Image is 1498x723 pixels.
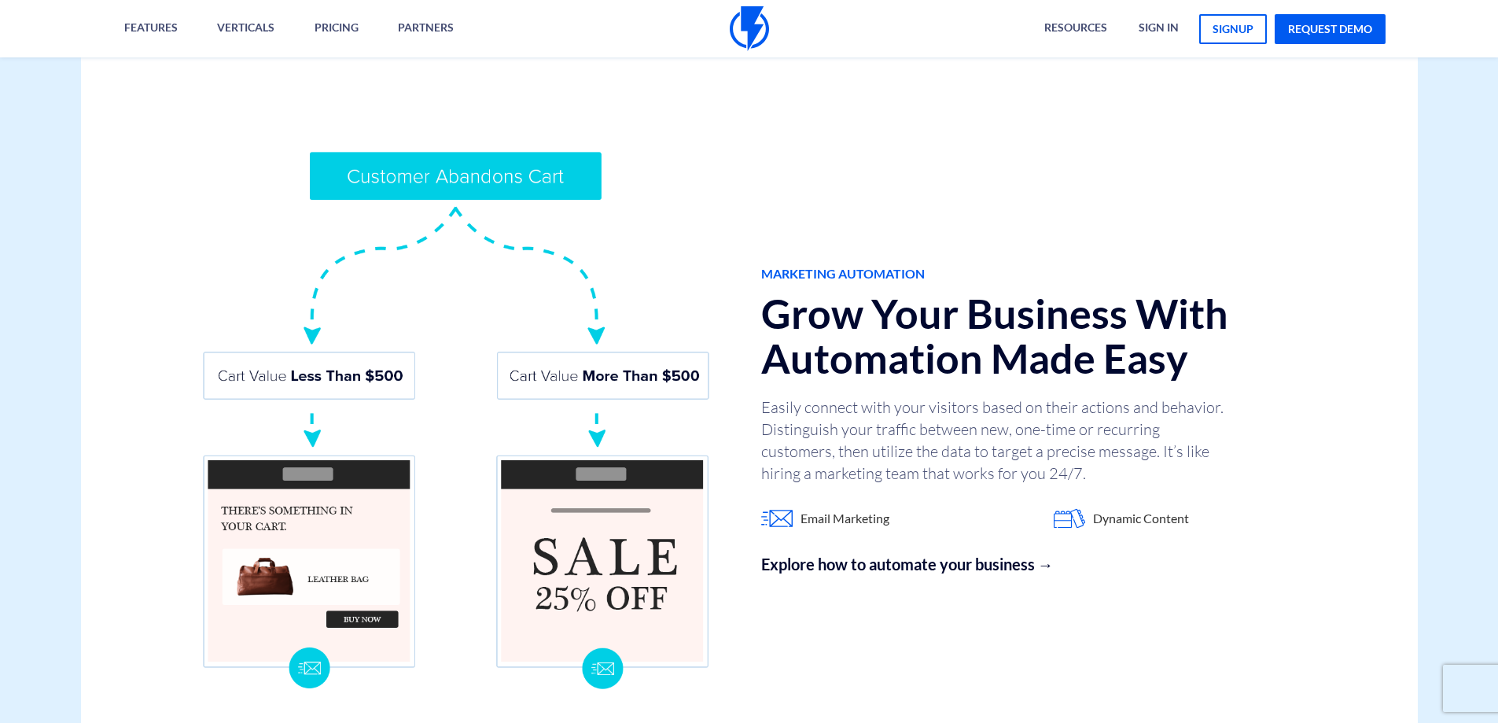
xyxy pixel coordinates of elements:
h2: Grow Your Business With Automation Made Easy [761,291,1323,381]
span: MARKETING AUTOMATION [761,265,1323,283]
a: signup [1199,14,1267,44]
span: Dynamic Content [1093,510,1189,528]
a: Explore how to automate your business → [761,553,1323,576]
p: Easily connect with your visitors based on their actions and behavior. Distinguish your traffic b... [761,397,1233,485]
span: Email Marketing [801,510,889,528]
a: request demo [1275,14,1386,44]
